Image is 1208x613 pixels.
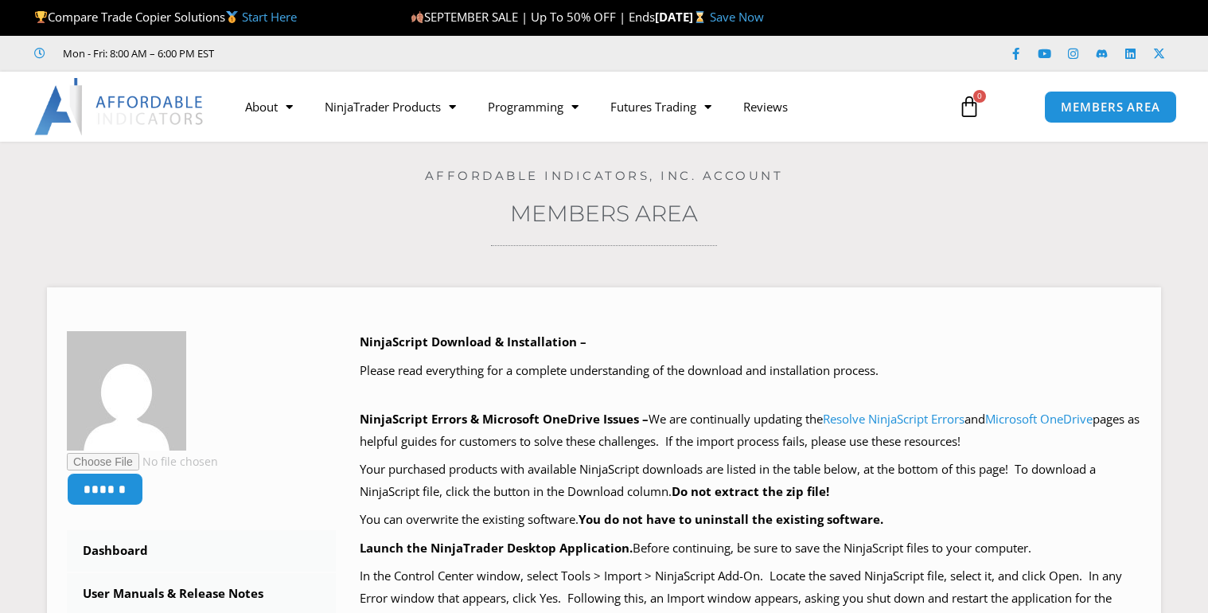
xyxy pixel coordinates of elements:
[594,88,727,125] a: Futures Trading
[236,45,475,61] iframe: Customer reviews powered by Trustpilot
[360,360,1142,382] p: Please read everything for a complete understanding of the download and installation process.
[242,9,297,25] a: Start Here
[229,88,942,125] nav: Menu
[411,9,655,25] span: SEPTEMBER SALE | Up To 50% OFF | Ends
[710,9,764,25] a: Save Now
[67,530,336,572] a: Dashboard
[694,11,706,23] img: ⌛
[472,88,594,125] a: Programming
[360,537,1142,560] p: Before continuing, be sure to save the NinjaScript files to your computer.
[411,11,423,23] img: 🍂
[1044,91,1177,123] a: MEMBERS AREA
[59,44,214,63] span: Mon - Fri: 8:00 AM – 6:00 PM EST
[35,11,47,23] img: 🏆
[360,334,586,349] b: NinjaScript Download & Installation –
[67,331,186,451] img: b9ddee4b64e75769abe640f280588620843bc67c3ef7b3cc0cb243aa252161f2
[34,9,297,25] span: Compare Trade Copier Solutions
[229,88,309,125] a: About
[510,200,698,227] a: Members Area
[579,511,883,527] b: You do not have to uninstall the existing software.
[985,411,1093,427] a: Microsoft OneDrive
[655,9,710,25] strong: [DATE]
[672,483,829,499] b: Do not extract the zip file!
[360,408,1142,453] p: We are continually updating the and pages as helpful guides for customers to solve these challeng...
[360,540,633,556] b: Launch the NinjaTrader Desktop Application.
[727,88,804,125] a: Reviews
[973,90,986,103] span: 0
[34,78,205,135] img: LogoAI | Affordable Indicators – NinjaTrader
[360,509,1142,531] p: You can overwrite the existing software.
[1061,101,1160,113] span: MEMBERS AREA
[309,88,472,125] a: NinjaTrader Products
[360,459,1142,503] p: Your purchased products with available NinjaScript downloads are listed in the table below, at th...
[425,168,784,183] a: Affordable Indicators, Inc. Account
[934,84,1004,130] a: 0
[226,11,238,23] img: 🥇
[360,411,649,427] b: NinjaScript Errors & Microsoft OneDrive Issues –
[823,411,964,427] a: Resolve NinjaScript Errors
